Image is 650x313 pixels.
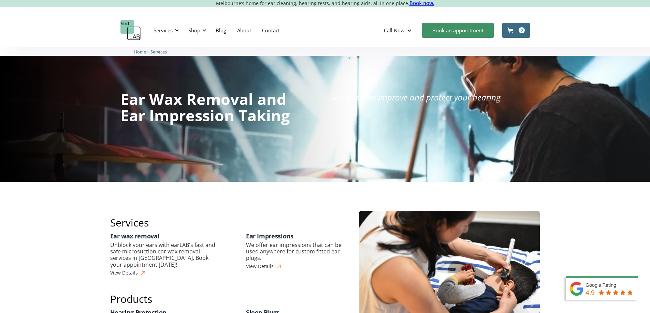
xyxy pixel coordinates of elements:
a: Home [134,48,146,55]
div: Shop [188,27,200,34]
a: Blog [210,20,232,40]
span: Ear Wax Removal and Ear Impression Taking [120,89,290,126]
h2: Products [110,294,351,304]
a: Contact [257,20,285,40]
a: Open cart [502,23,530,38]
em: Services that improve and protect your hearing [331,92,500,103]
div: Call Now [384,27,405,34]
div: Ear Impressions [246,231,293,241]
div: Services [149,20,181,41]
p: We offer ear impressions that can be used anywhere for custom fitted ear plugs. [246,242,351,262]
p: Unblock your ears with earLAB's fast and safe microsuction ear wax removal services in [GEOGRAPHI... [110,242,215,268]
span: Home [134,49,146,54]
div: Call Now [378,20,419,41]
div: View Details [110,270,138,276]
div: Ear wax removal [110,231,160,241]
div: Services [154,27,173,34]
div: Shop [184,20,208,41]
div: 0 [519,27,525,33]
a: View Details [246,262,284,272]
a: View Details [110,268,148,278]
li: 〉 [134,48,150,56]
a: About [232,20,257,40]
a: home [120,20,141,41]
a: Book an appointment [422,23,494,38]
a: Services [150,48,167,55]
div: View Details [246,264,274,269]
h2: Services [110,218,351,228]
span: Services [150,49,167,54]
